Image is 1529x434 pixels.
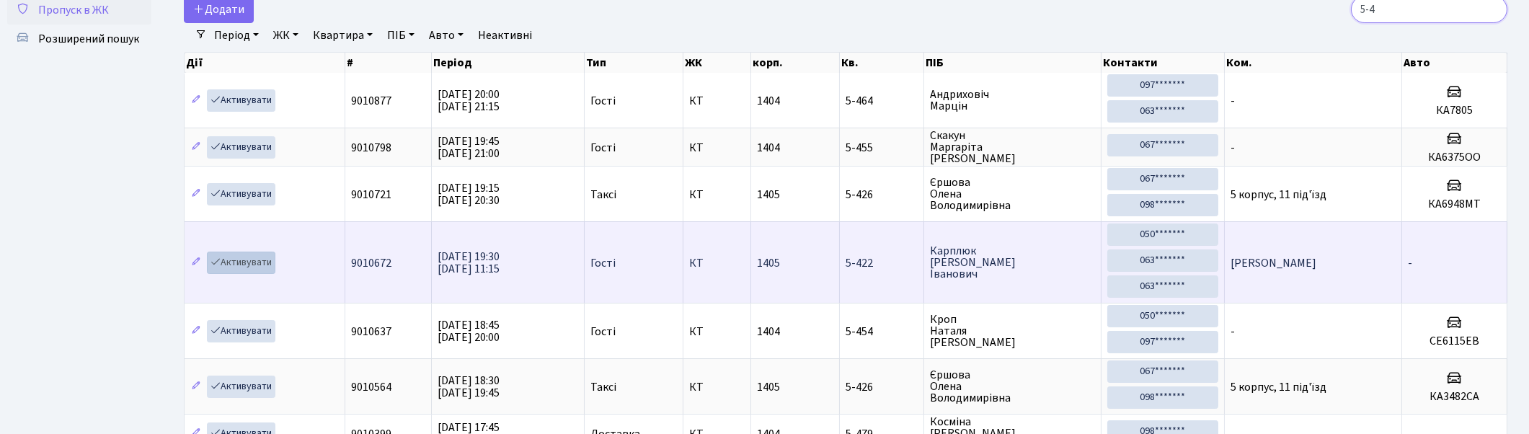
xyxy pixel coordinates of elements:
[930,89,1096,112] span: Андриховіч Марцін
[207,89,275,112] a: Активувати
[1231,324,1235,340] span: -
[689,142,745,154] span: КТ
[351,187,391,203] span: 9010721
[846,95,918,107] span: 5-464
[432,53,585,73] th: Період
[208,23,265,48] a: Період
[924,53,1102,73] th: ПІБ
[193,1,244,17] span: Додати
[1408,104,1501,118] h5: КА7805
[1408,151,1501,164] h5: КА6375ОО
[683,53,752,73] th: ЖК
[590,381,616,393] span: Таксі
[751,53,839,73] th: корп.
[351,324,391,340] span: 9010637
[207,252,275,274] a: Активувати
[840,53,924,73] th: Кв.
[846,142,918,154] span: 5-455
[351,255,391,271] span: 9010672
[689,189,745,200] span: КТ
[846,381,918,393] span: 5-426
[438,133,500,161] span: [DATE] 19:45 [DATE] 21:00
[930,177,1096,211] span: Єршова Олена Володимирівна
[689,257,745,269] span: КТ
[1402,53,1507,73] th: Авто
[207,376,275,398] a: Активувати
[590,326,616,337] span: Гості
[846,326,918,337] span: 5-454
[381,23,420,48] a: ПІБ
[590,257,616,269] span: Гості
[351,93,391,109] span: 9010877
[757,379,780,395] span: 1405
[846,189,918,200] span: 5-426
[351,140,391,156] span: 9010798
[1408,390,1501,404] h5: КА3482СА
[689,326,745,337] span: КТ
[1231,93,1235,109] span: -
[757,140,780,156] span: 1404
[38,2,109,18] span: Пропуск в ЖК
[207,320,275,342] a: Активувати
[590,95,616,107] span: Гості
[930,369,1096,404] span: Єршова Олена Володимирівна
[351,379,391,395] span: 9010564
[1231,187,1326,203] span: 5 корпус, 11 під'їзд
[585,53,683,73] th: Тип
[185,53,345,73] th: Дії
[1231,140,1235,156] span: -
[930,245,1096,280] span: Карплюк [PERSON_NAME] Іванович
[7,25,151,53] a: Розширений пошук
[757,255,780,271] span: 1405
[345,53,433,73] th: #
[590,189,616,200] span: Таксі
[207,183,275,205] a: Активувати
[757,93,780,109] span: 1404
[38,31,139,47] span: Розширений пошук
[438,180,500,208] span: [DATE] 19:15 [DATE] 20:30
[689,95,745,107] span: КТ
[438,249,500,277] span: [DATE] 19:30 [DATE] 11:15
[307,23,378,48] a: Квартира
[1231,255,1316,271] span: [PERSON_NAME]
[267,23,304,48] a: ЖК
[930,130,1096,164] span: Скакун Маргаріта [PERSON_NAME]
[757,324,780,340] span: 1404
[1231,379,1326,395] span: 5 корпус, 11 під'їзд
[930,314,1096,348] span: Кроп Наталя [PERSON_NAME]
[472,23,538,48] a: Неактивні
[207,136,275,159] a: Активувати
[689,381,745,393] span: КТ
[590,142,616,154] span: Гості
[1408,198,1501,211] h5: КА6948МТ
[1102,53,1225,73] th: Контакти
[1225,53,1402,73] th: Ком.
[423,23,469,48] a: Авто
[1408,335,1501,348] h5: СЕ6115ЕВ
[438,87,500,115] span: [DATE] 20:00 [DATE] 21:15
[438,373,500,401] span: [DATE] 18:30 [DATE] 19:45
[1408,255,1412,271] span: -
[438,317,500,345] span: [DATE] 18:45 [DATE] 20:00
[757,187,780,203] span: 1405
[846,257,918,269] span: 5-422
